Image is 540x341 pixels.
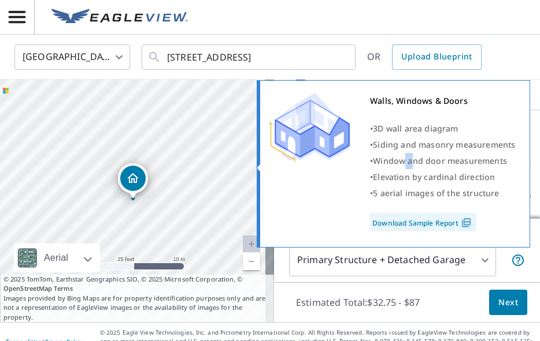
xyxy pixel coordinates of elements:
[40,243,72,272] div: Aerial
[243,253,260,270] a: Current Level 20, Zoom Out
[489,290,527,316] button: Next
[14,243,100,272] div: Aerial
[370,93,515,109] div: Walls, Windows & Doors
[373,155,507,166] span: Window and door measurements
[269,93,350,162] img: Premium
[45,2,195,33] a: EV Logo
[289,244,496,276] div: Primary Structure + Detached Garage
[498,295,518,310] span: Next
[54,284,73,293] a: Terms
[167,41,332,73] input: Search by address or latitude-longitude
[392,44,481,70] a: Upload Blueprint
[373,171,495,182] span: Elevation by cardinal direction
[243,235,260,253] a: Current Level 20, Zoom In Disabled
[370,153,515,169] div: •
[373,188,499,198] span: 5 aerial images of the structure
[370,213,476,231] a: Download Sample Report
[3,275,271,294] span: © 2025 TomTom, Earthstar Geographics SIO, © 2025 Microsoft Corporation, ©
[14,41,130,73] div: [GEOGRAPHIC_DATA]
[367,44,482,70] div: OR
[3,284,52,293] a: OpenStreetMap
[370,137,515,153] div: •
[373,123,458,134] span: 3D wall area diagram
[401,50,472,64] span: Upload Blueprint
[370,121,515,137] div: •
[287,290,429,315] p: Estimated Total: $32.75 - $87
[370,185,515,201] div: •
[118,163,148,199] div: Dropped pin, building 1, Residential property, 2027 Winged Foot Ct Reston, VA 20191
[373,139,515,150] span: Siding and masonry measurements
[458,218,474,228] img: Pdf Icon
[51,9,188,26] img: EV Logo
[511,253,525,267] span: Your report will include the primary structure and a detached garage if one exists.
[370,169,515,185] div: •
